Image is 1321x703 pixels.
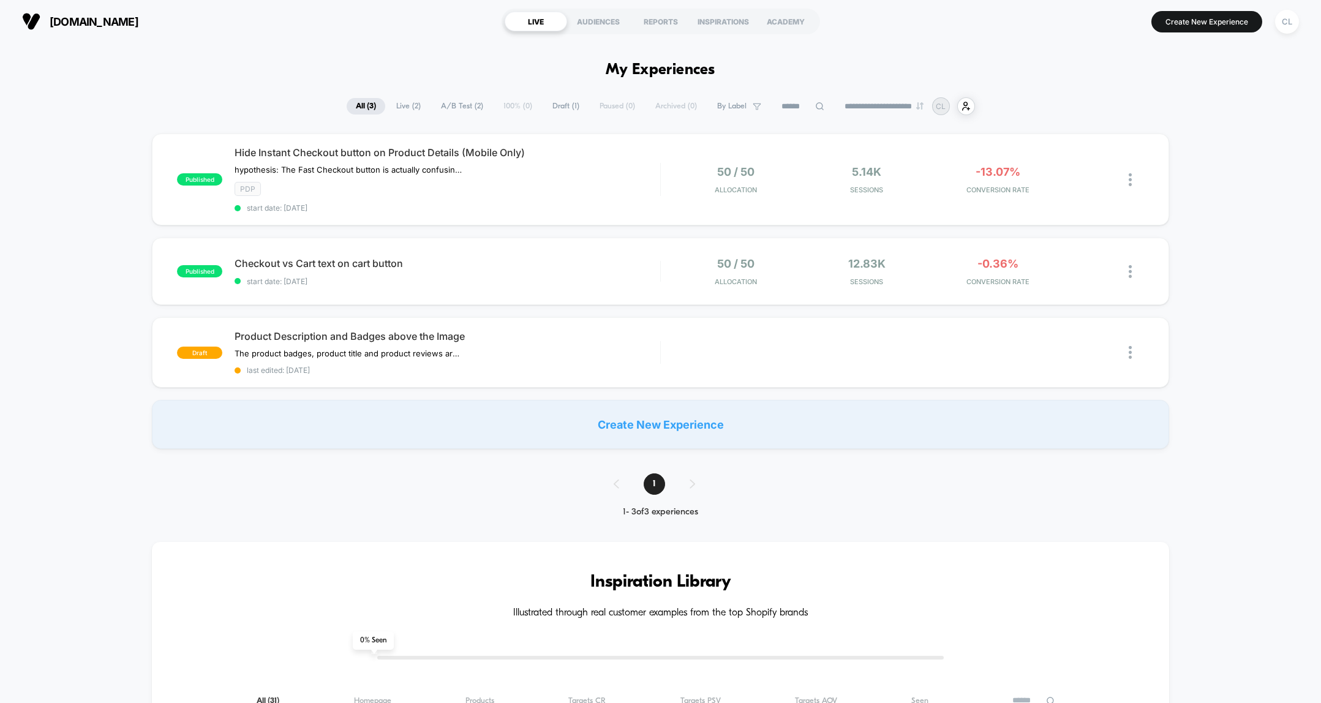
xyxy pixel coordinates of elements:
[347,98,385,115] span: All ( 3 )
[717,165,755,178] span: 50 / 50
[235,203,660,212] span: start date: [DATE]
[50,15,138,28] span: [DOMAIN_NAME]
[1129,265,1132,278] img: close
[22,12,40,31] img: Visually logo
[644,473,665,495] span: 1
[235,330,660,342] span: Product Description and Badges above the Image
[235,165,462,175] span: hypothesis: The Fast Checkout button is actually confusing people and instead we want the Add To ...
[601,507,720,517] div: 1 - 3 of 3 experiences
[936,277,1061,286] span: CONVERSION RATE
[543,98,589,115] span: Draft ( 1 )
[717,102,747,111] span: By Label
[692,12,755,31] div: INSPIRATIONS
[567,12,630,31] div: AUDIENCES
[715,186,757,194] span: Allocation
[936,186,1061,194] span: CONVERSION RATE
[715,277,757,286] span: Allocation
[6,353,26,373] button: Play, NEW DEMO 2025-VEED.mp4
[1129,346,1132,359] img: close
[235,277,660,286] span: start date: [DATE]
[755,12,817,31] div: ACADEMY
[916,102,924,110] img: end
[432,98,492,115] span: A/B Test ( 2 )
[585,358,622,369] input: Volume
[1151,11,1262,32] button: Create New Experience
[235,182,261,196] span: PDP
[235,257,660,269] span: Checkout vs Cart text on cart button
[322,175,352,205] button: Play, NEW DEMO 2025-VEED.mp4
[189,573,1132,592] h3: Inspiration Library
[848,257,886,270] span: 12.83k
[505,12,567,31] div: LIVE
[189,607,1132,619] h4: Illustrated through real customer examples from the top Shopify brands
[235,348,462,358] span: The product badges, product title and product reviews are displayed above the product image
[977,257,1018,270] span: -0.36%
[1129,173,1132,186] img: close
[499,356,527,370] div: Current time
[852,165,881,178] span: 5.14k
[177,173,222,186] span: published
[936,102,946,111] p: CL
[1271,9,1303,34] button: CL
[1275,10,1299,34] div: CL
[177,265,222,277] span: published
[804,277,929,286] span: Sessions
[18,12,142,31] button: [DOMAIN_NAME]
[9,337,667,348] input: Seek
[387,98,430,115] span: Live ( 2 )
[235,366,660,375] span: last edited: [DATE]
[177,347,222,359] span: draft
[235,146,660,159] span: Hide Instant Checkout button on Product Details (Mobile Only)
[804,186,929,194] span: Sessions
[529,356,562,370] div: Duration
[976,165,1020,178] span: -13.07%
[152,400,1169,449] div: Create New Experience
[353,631,394,650] span: 0 % Seen
[717,257,755,270] span: 50 / 50
[630,12,692,31] div: REPORTS
[606,61,715,79] h1: My Experiences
